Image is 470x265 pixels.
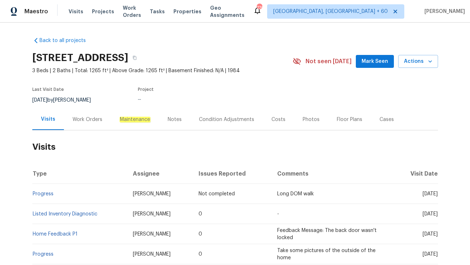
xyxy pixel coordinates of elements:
[33,252,53,257] a: Progress
[404,57,432,66] span: Actions
[199,252,202,257] span: 0
[199,191,235,196] span: Not completed
[380,116,394,123] div: Cases
[257,4,262,11] div: 776
[92,8,114,15] span: Projects
[33,211,97,217] a: Listed Inventory Diagnostic
[423,191,438,196] span: [DATE]
[133,211,171,217] span: [PERSON_NAME]
[210,4,245,19] span: Geo Assignments
[423,252,438,257] span: [DATE]
[127,164,193,184] th: Assignee
[356,55,394,68] button: Mark Seen
[271,164,393,184] th: Comments
[271,116,285,123] div: Costs
[32,130,438,164] h2: Visits
[277,211,279,217] span: -
[362,57,388,66] span: Mark Seen
[133,191,171,196] span: [PERSON_NAME]
[423,211,438,217] span: [DATE]
[133,252,171,257] span: [PERSON_NAME]
[69,8,83,15] span: Visits
[32,164,127,184] th: Type
[337,116,362,123] div: Floor Plans
[138,87,154,92] span: Project
[32,96,99,104] div: by [PERSON_NAME]
[24,8,48,15] span: Maestro
[168,116,182,123] div: Notes
[173,8,201,15] span: Properties
[32,37,101,44] a: Back to all projects
[273,8,388,15] span: [GEOGRAPHIC_DATA], [GEOGRAPHIC_DATA] + 60
[123,4,141,19] span: Work Orders
[41,116,55,123] div: Visits
[277,228,377,240] span: Feedback Message: The back door wasn't locked
[199,116,254,123] div: Condition Adjustments
[393,164,438,184] th: Visit Date
[277,191,314,196] span: Long DOM walk
[303,116,320,123] div: Photos
[398,55,438,68] button: Actions
[120,117,150,122] em: Maintenance
[73,116,102,123] div: Work Orders
[138,96,276,101] div: ...
[133,232,171,237] span: [PERSON_NAME]
[32,54,128,61] h2: [STREET_ADDRESS]
[423,232,438,237] span: [DATE]
[422,8,465,15] span: [PERSON_NAME]
[128,51,141,64] button: Copy Address
[277,248,376,260] span: Take some pictures of the outside of the home
[199,232,202,237] span: 0
[306,58,352,65] span: Not seen [DATE]
[32,67,293,74] span: 3 Beds | 2 Baths | Total: 1265 ft² | Above Grade: 1265 ft² | Basement Finished: N/A | 1984
[33,191,53,196] a: Progress
[32,87,64,92] span: Last Visit Date
[193,164,271,184] th: Issues Reported
[33,232,78,237] a: Home Feedback P1
[150,9,165,14] span: Tasks
[32,98,47,103] span: [DATE]
[199,211,202,217] span: 0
